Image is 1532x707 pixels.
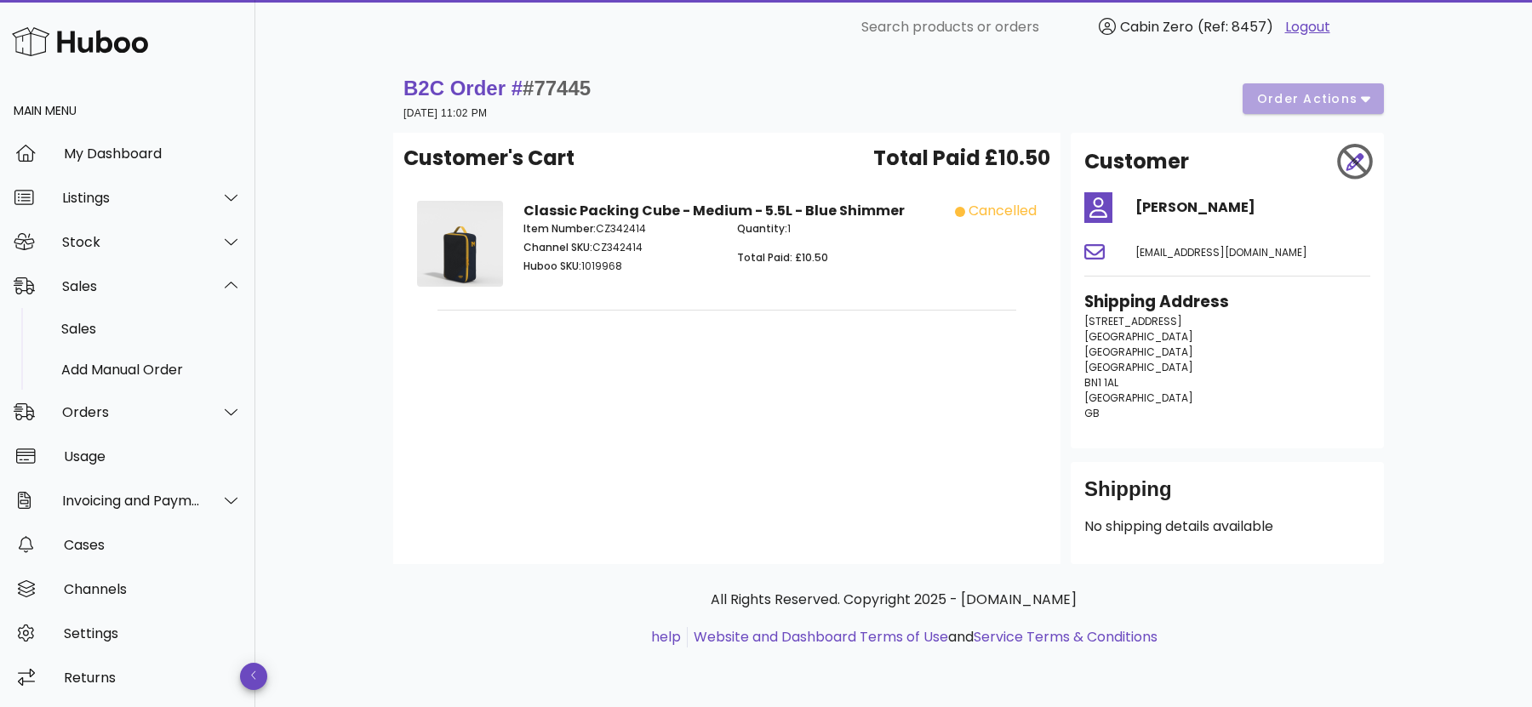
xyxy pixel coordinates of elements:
[61,362,242,378] div: Add Manual Order
[64,145,242,162] div: My Dashboard
[403,77,591,100] strong: B2C Order #
[1198,17,1273,37] span: (Ref: 8457)
[1084,345,1193,359] span: [GEOGRAPHIC_DATA]
[64,670,242,686] div: Returns
[62,234,201,250] div: Stock
[64,448,242,465] div: Usage
[64,581,242,597] div: Channels
[694,627,948,647] a: Website and Dashboard Terms of Use
[523,201,905,220] strong: Classic Packing Cube - Medium - 5.5L - Blue Shimmer
[403,107,487,119] small: [DATE] 11:02 PM
[1120,17,1193,37] span: Cabin Zero
[1084,375,1118,390] span: BN1 1AL
[1084,476,1370,516] div: Shipping
[62,190,201,206] div: Listings
[523,77,591,100] span: #77445
[523,240,592,254] span: Channel SKU:
[403,143,574,174] span: Customer's Cart
[62,404,201,420] div: Orders
[61,321,242,337] div: Sales
[737,250,828,265] span: Total Paid: £10.50
[651,627,681,647] a: help
[873,143,1050,174] span: Total Paid £10.50
[1084,146,1189,177] h2: Customer
[64,625,242,641] div: Settings
[1084,329,1193,344] span: [GEOGRAPHIC_DATA]
[1135,245,1307,259] span: [EMAIL_ADDRESS][DOMAIN_NAME]
[523,259,717,274] p: 1019968
[62,493,201,509] div: Invoicing and Payments
[1084,290,1370,314] h3: Shipping Address
[688,627,1158,647] li: and
[64,537,242,553] div: Cases
[1285,17,1330,37] a: Logout
[1135,197,1370,218] h4: [PERSON_NAME]
[1084,391,1193,405] span: [GEOGRAPHIC_DATA]
[1084,314,1182,328] span: [STREET_ADDRESS]
[523,259,581,273] span: Huboo SKU:
[407,590,1381,610] p: All Rights Reserved. Copyright 2025 - [DOMAIN_NAME]
[969,201,1037,221] div: cancelled
[974,627,1158,647] a: Service Terms & Conditions
[1084,406,1100,420] span: GB
[737,221,930,237] p: 1
[62,278,201,294] div: Sales
[1084,360,1193,374] span: [GEOGRAPHIC_DATA]
[12,23,148,60] img: Huboo Logo
[1084,516,1370,537] p: No shipping details available
[417,201,503,287] img: Product Image
[523,221,717,237] p: CZ342414
[737,221,787,236] span: Quantity:
[523,240,717,255] p: CZ342414
[523,221,596,236] span: Item Number:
